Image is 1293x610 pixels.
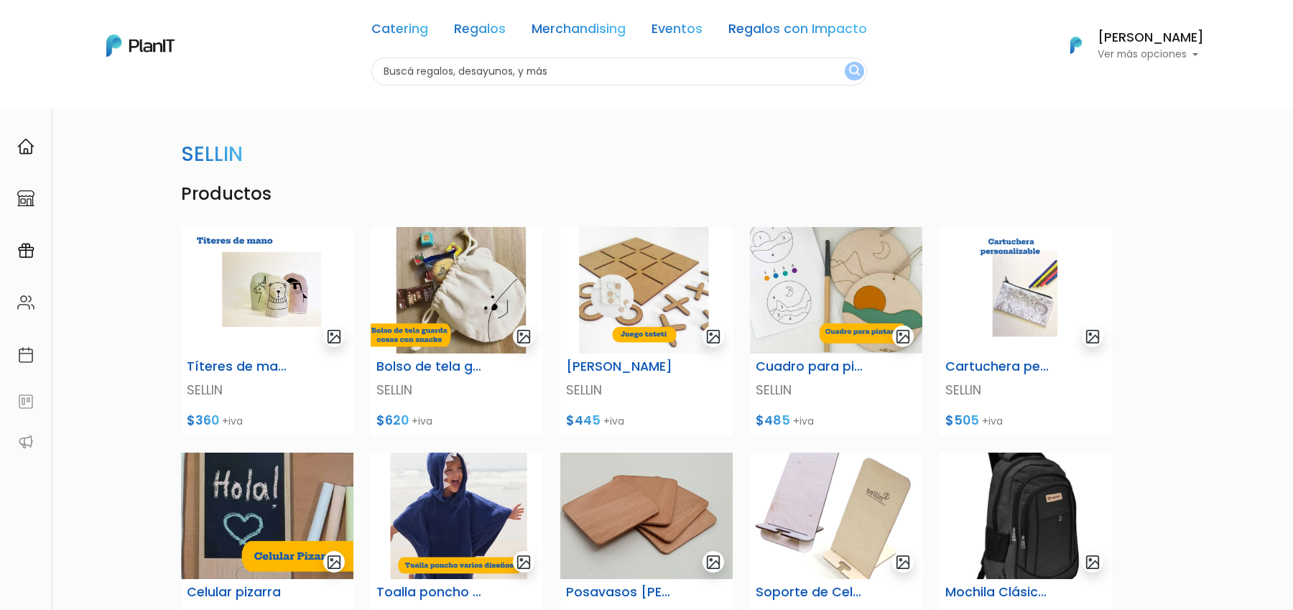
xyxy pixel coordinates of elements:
button: PlanIt Logo [PERSON_NAME] Ver más opciones [1052,27,1204,64]
h6: Mochila Clásica Eco [945,585,1052,600]
a: gallery-light Cuadro para pintar SELLIN $485 +iva [741,227,931,435]
img: Captura_de_pantalla_2025-07-30_110632.png [181,227,353,353]
img: Captura_de_pantalla_2025-08-04_104830.png [371,453,543,579]
h6: Posavasos [PERSON_NAME] [566,585,673,600]
img: campaigns-02234683943229c281be62815700db0a1741e53638e28bf9629b52c665b00959.svg [17,242,34,259]
a: Regalos con Impacto [728,23,867,40]
img: gallery-light [705,328,722,345]
img: gallery-light [516,328,532,345]
a: gallery-light Títeres de mano SELLIN $360 +iva [172,227,362,435]
h3: SELLIN [181,142,243,167]
img: gallery-light [1085,328,1101,345]
p: SELLIN [945,381,1106,399]
p: SELLIN [756,381,917,399]
img: gallery-light [516,554,532,570]
span: $505 [945,412,979,429]
span: $620 [376,412,409,429]
h6: Celular pizarra [187,585,294,600]
span: +iva [982,414,1003,428]
h6: [PERSON_NAME] [566,359,673,374]
img: 6887b91adb8e8_1.png [750,453,922,579]
img: gallery-light [1085,554,1101,570]
span: $445 [566,412,601,429]
p: SELLIN [566,381,727,399]
a: gallery-light Cartuchera personalizable SELLIN $505 +iva [931,227,1121,435]
span: +iva [793,414,814,428]
img: 688cd6c45bdbd_captura-de-pantalla-2025-08-01-120113.png [560,453,733,579]
span: +iva [603,414,624,428]
img: Captura_de_pantalla_2025-07-30_112959.png [560,227,733,353]
img: gallery-light [326,554,343,570]
h6: Cuadro para pintar [756,359,863,374]
img: people-662611757002400ad9ed0e3c099ab2801c6687ba6c219adb57efc949bc21e19d.svg [17,294,34,311]
span: +iva [222,414,243,428]
img: gallery-light [895,328,912,345]
span: +iva [412,414,432,428]
h6: Títeres de mano [187,359,294,374]
img: search_button-432b6d5273f82d61273b3651a40e1bd1b912527efae98b1b7a1b2c0702e16a8d.svg [849,65,860,78]
h6: Bolso de tela guarda cosas con snacks [376,359,483,374]
img: Captura_de_pantalla_2025-07-30_114448.png [940,227,1112,353]
a: Eventos [652,23,703,40]
img: marketplace-4ceaa7011d94191e9ded77b95e3339b90024bf715f7c57f8cf31f2d8c509eaba.svg [17,190,34,207]
img: PlanIt Logo [106,34,175,57]
span: $360 [187,412,219,429]
img: gallery-light [326,328,343,345]
a: Catering [371,23,428,40]
span: $485 [756,412,790,429]
p: SELLIN [187,381,348,399]
img: home-e721727adea9d79c4d83392d1f703f7f8bce08238fde08b1acbfd93340b81755.svg [17,138,34,155]
a: Regalos [454,23,506,40]
img: partners-52edf745621dab592f3b2c58e3bca9d71375a7ef29c3b500c9f145b62cc070d4.svg [17,433,34,450]
a: gallery-light [PERSON_NAME] SELLIN $445 +iva [552,227,741,435]
a: Merchandising [532,23,626,40]
h6: Soporte de Celular [756,585,863,600]
p: Ver más opciones [1098,50,1204,60]
img: gallery-light [895,554,912,570]
img: Captura_de_pantalla_2025-07-30_113516.png [750,227,922,353]
img: calendar-87d922413cdce8b2cf7b7f5f62616a5cf9e4887200fb71536465627b3292af00.svg [17,346,34,364]
p: SELLIN [376,381,537,399]
input: Buscá regalos, desayunos, y más [371,57,867,86]
img: PlanIt Logo [1060,29,1092,61]
img: Captura_de_pantalla_2025-07-30_112747.png [371,227,543,353]
img: gallery-light [705,554,722,570]
a: gallery-light Bolso de tela guarda cosas con snacks SELLIN $620 +iva [362,227,552,435]
h6: [PERSON_NAME] [1098,32,1204,45]
img: feedback-78b5a0c8f98aac82b08bfc38622c3050aee476f2c9584af64705fc4e61158814.svg [17,393,34,410]
img: 6888d037e7f06_27.png [940,453,1112,579]
h4: Productos [172,184,1121,205]
img: Captura_de_pantalla_2025-07-30_114924.png [181,453,353,579]
h6: Toalla poncho varios diseños [376,585,483,600]
h6: Cartuchera personalizable [945,359,1052,374]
